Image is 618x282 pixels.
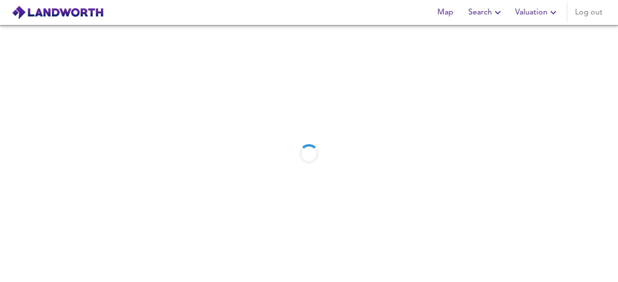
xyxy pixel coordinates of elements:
[571,3,606,22] button: Log out
[434,6,457,19] span: Map
[464,3,507,22] button: Search
[12,5,104,20] img: logo
[511,3,563,22] button: Valuation
[515,6,559,19] span: Valuation
[468,6,504,19] span: Search
[575,6,603,19] span: Log out
[430,3,461,22] button: Map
